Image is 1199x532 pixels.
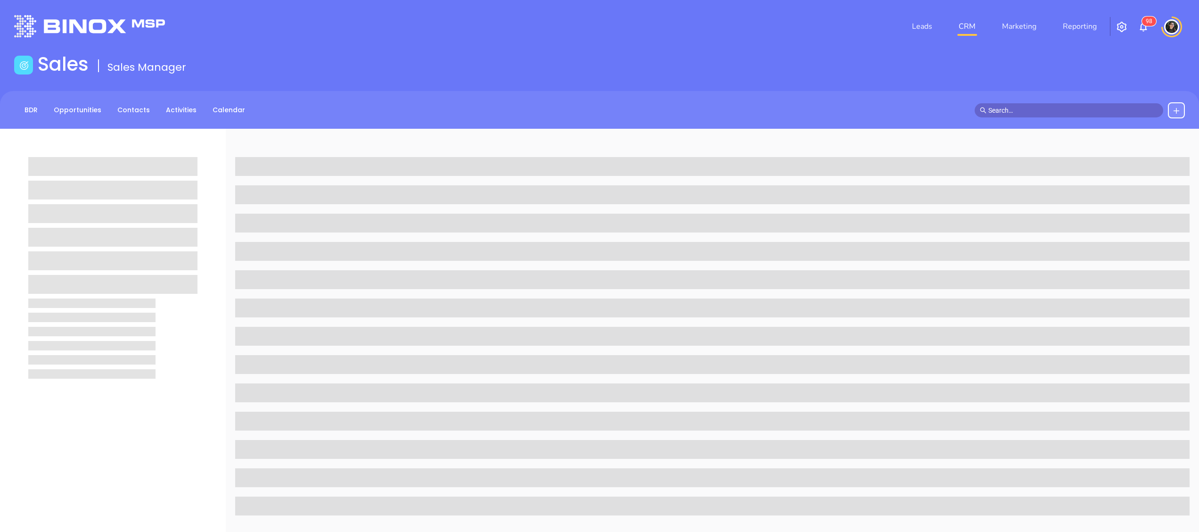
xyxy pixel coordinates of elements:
img: iconNotification [1138,21,1149,33]
img: iconSetting [1116,21,1127,33]
a: Calendar [207,102,251,118]
img: logo [14,15,165,37]
span: 8 [1149,18,1152,25]
sup: 98 [1142,17,1156,26]
a: Leads [908,17,936,36]
a: BDR [19,102,43,118]
a: Contacts [112,102,156,118]
a: CRM [955,17,979,36]
img: user [1164,19,1179,34]
span: 9 [1146,18,1149,25]
input: Search… [988,105,1158,116]
a: Marketing [998,17,1040,36]
h1: Sales [38,53,89,75]
span: search [980,107,986,114]
a: Opportunities [48,102,107,118]
a: Activities [160,102,202,118]
a: Reporting [1059,17,1100,36]
span: Sales Manager [107,60,186,75]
